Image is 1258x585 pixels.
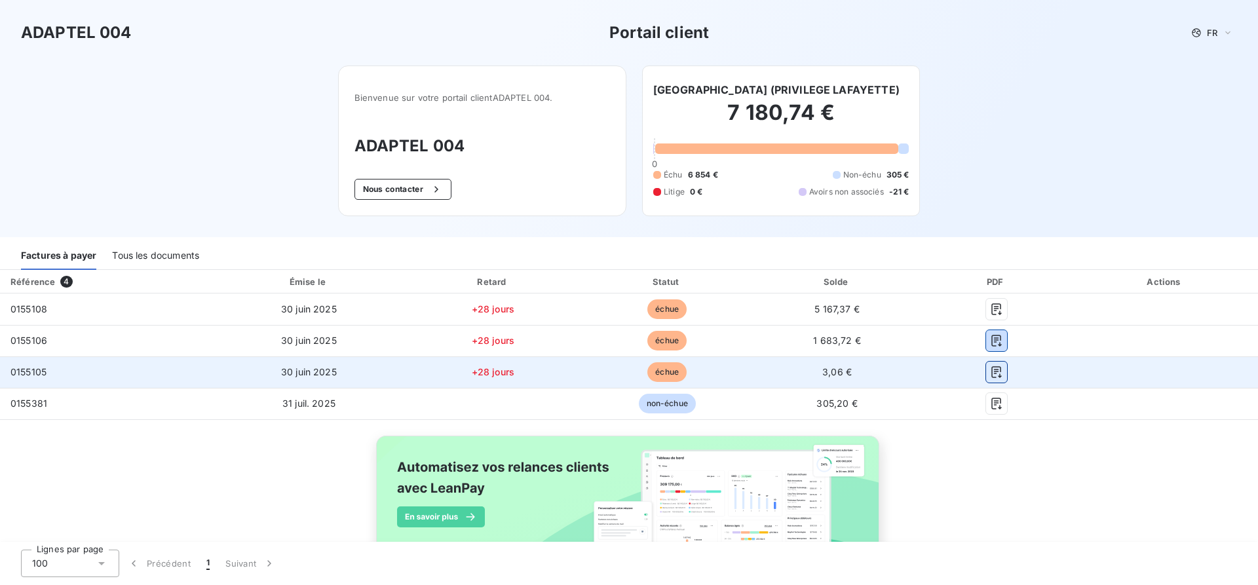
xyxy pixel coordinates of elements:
[199,550,218,577] button: 1
[1207,28,1217,38] span: FR
[112,242,199,270] div: Tous les documents
[639,394,696,413] span: non-échue
[60,276,72,288] span: 4
[690,186,702,198] span: 0 €
[889,186,909,198] span: -21 €
[10,335,47,346] span: 0155106
[886,169,909,181] span: 305 €
[843,169,881,181] span: Non-échu
[216,275,402,288] div: Émise le
[1075,275,1255,288] div: Actions
[472,335,514,346] span: +28 jours
[813,335,861,346] span: 1 683,72 €
[10,398,47,409] span: 0155381
[354,134,610,158] h3: ADAPTEL 004
[584,275,751,288] div: Statut
[10,276,55,287] div: Référence
[21,242,96,270] div: Factures à payer
[822,366,852,377] span: 3,06 €
[408,275,579,288] div: Retard
[119,550,199,577] button: Précédent
[282,398,335,409] span: 31 juil. 2025
[816,398,857,409] span: 305,20 €
[809,186,884,198] span: Avoirs non associés
[652,159,657,169] span: 0
[218,550,284,577] button: Suivant
[756,275,919,288] div: Solde
[647,362,687,382] span: échue
[653,100,909,139] h2: 7 180,74 €
[664,169,683,181] span: Échu
[664,186,685,198] span: Litige
[647,299,687,319] span: échue
[10,366,47,377] span: 0155105
[924,275,1069,288] div: PDF
[472,366,514,377] span: +28 jours
[688,169,718,181] span: 6 854 €
[653,82,900,98] h6: [GEOGRAPHIC_DATA] (PRIVILEGE LAFAYETTE)
[206,557,210,570] span: 1
[281,335,337,346] span: 30 juin 2025
[647,331,687,350] span: échue
[32,557,48,570] span: 100
[21,21,132,45] h3: ADAPTEL 004
[281,303,337,314] span: 30 juin 2025
[609,21,709,45] h3: Portail client
[354,179,451,200] button: Nous contacter
[281,366,337,377] span: 30 juin 2025
[814,303,860,314] span: 5 167,37 €
[10,303,47,314] span: 0155108
[472,303,514,314] span: +28 jours
[354,92,610,103] span: Bienvenue sur votre portail client ADAPTEL 004 .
